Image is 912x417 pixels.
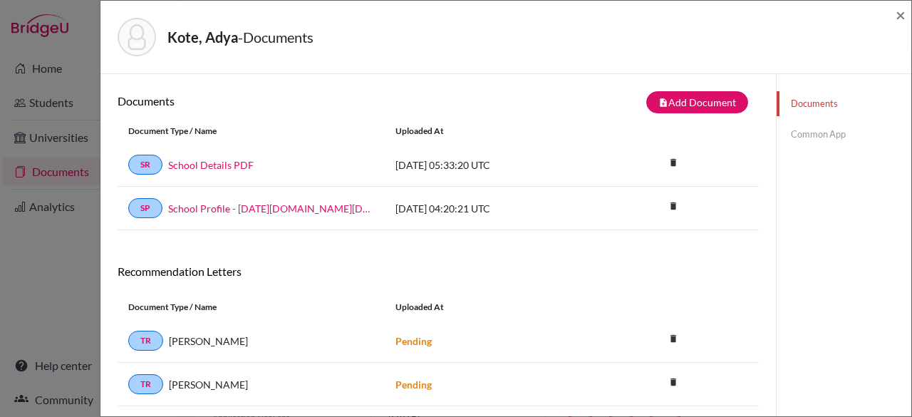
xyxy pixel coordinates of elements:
[395,379,432,391] strong: Pending
[128,331,163,351] a: TR
[663,154,684,173] a: delete
[118,301,385,314] div: Document Type / Name
[169,377,248,392] span: [PERSON_NAME]
[118,264,759,278] h6: Recommendation Letters
[896,6,906,24] button: Close
[663,371,684,393] i: delete
[167,29,238,46] strong: Kote, Adya
[168,201,374,216] a: School Profile - [DATE][DOMAIN_NAME][DATE]_wide
[663,328,684,349] i: delete
[238,29,313,46] span: - Documents
[385,125,598,138] div: Uploaded at
[646,91,748,113] button: note_addAdd Document
[395,335,432,347] strong: Pending
[663,330,684,349] a: delete
[128,374,163,394] a: TR
[385,301,598,314] div: Uploaded at
[168,158,254,173] a: School Details PDF
[118,94,438,108] h6: Documents
[663,152,684,173] i: delete
[777,91,911,116] a: Documents
[663,374,684,393] a: delete
[663,197,684,217] a: delete
[658,98,668,108] i: note_add
[385,158,598,173] div: [DATE] 05:33:20 UTC
[169,334,248,349] span: [PERSON_NAME]
[777,122,911,147] a: Common App
[896,4,906,25] span: ×
[118,125,385,138] div: Document Type / Name
[663,195,684,217] i: delete
[385,201,598,216] div: [DATE] 04:20:21 UTC
[128,198,162,218] a: SP
[128,155,162,175] a: SR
